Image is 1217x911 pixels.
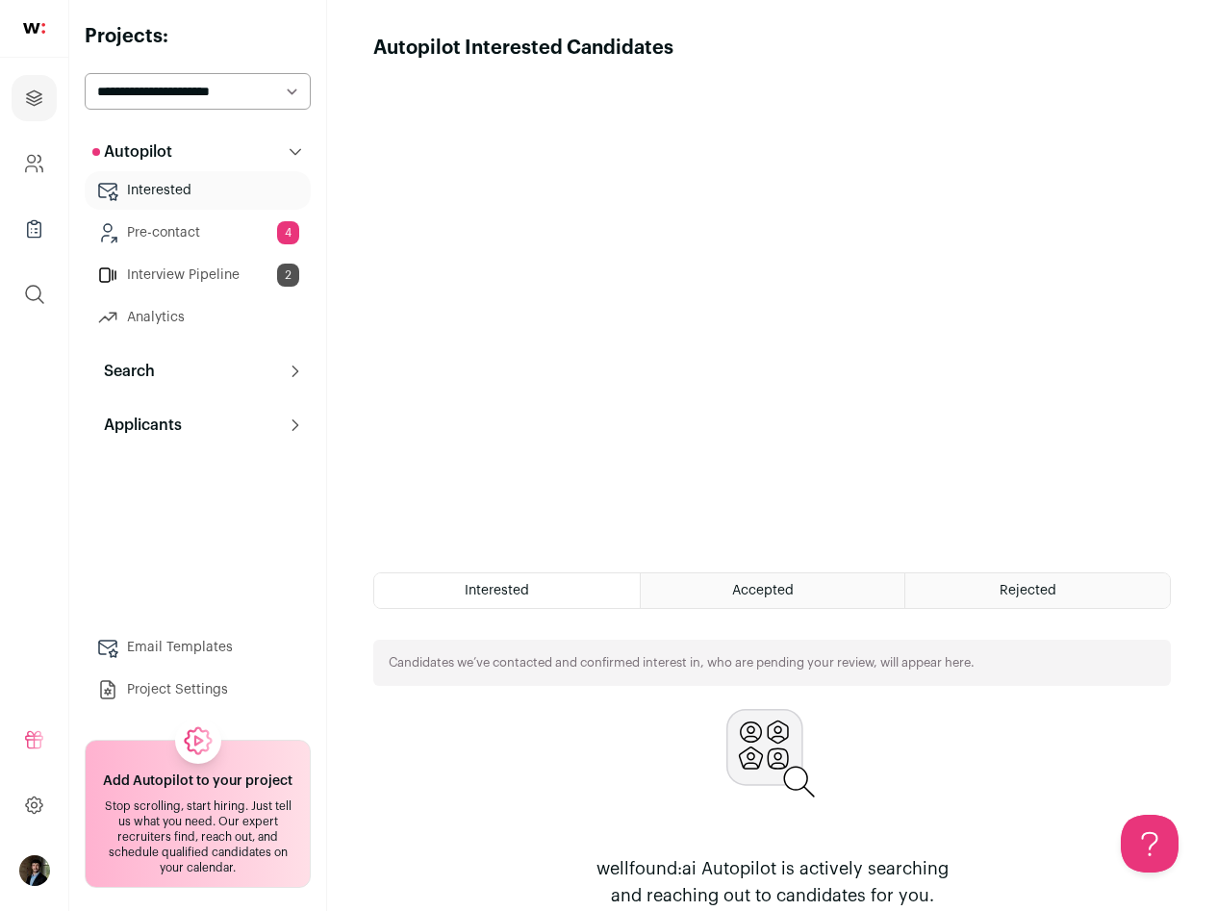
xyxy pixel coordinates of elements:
[465,584,529,597] span: Interested
[85,671,311,709] a: Project Settings
[85,214,311,252] a: Pre-contact4
[85,171,311,210] a: Interested
[23,23,45,34] img: wellfound-shorthand-0d5821cbd27db2630d0214b213865d53afaa358527fdda9d0ea32b1df1b89c2c.svg
[85,256,311,294] a: Interview Pipeline2
[1000,584,1056,597] span: Rejected
[732,584,794,597] span: Accepted
[277,221,299,244] span: 4
[19,855,50,886] img: 738190-medium_jpg
[12,206,57,252] a: Company Lists
[85,23,311,50] h2: Projects:
[85,133,311,171] button: Autopilot
[19,855,50,886] button: Open dropdown
[905,573,1170,608] a: Rejected
[277,264,299,287] span: 2
[389,655,975,671] p: Candidates we’ve contacted and confirmed interest in, who are pending your review, will appear here.
[103,772,292,791] h2: Add Autopilot to your project
[12,75,57,121] a: Projects
[12,140,57,187] a: Company and ATS Settings
[92,414,182,437] p: Applicants
[373,62,1171,549] iframe: Autopilot Interested
[97,798,298,875] div: Stop scrolling, start hiring. Just tell us what you need. Our expert recruiters find, reach out, ...
[92,140,172,164] p: Autopilot
[85,406,311,444] button: Applicants
[373,35,673,62] h1: Autopilot Interested Candidates
[92,360,155,383] p: Search
[1121,815,1179,873] iframe: Help Scout Beacon - Open
[641,573,905,608] a: Accepted
[85,298,311,337] a: Analytics
[85,628,311,667] a: Email Templates
[85,740,311,888] a: Add Autopilot to your project Stop scrolling, start hiring. Just tell us what you need. Our exper...
[85,352,311,391] button: Search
